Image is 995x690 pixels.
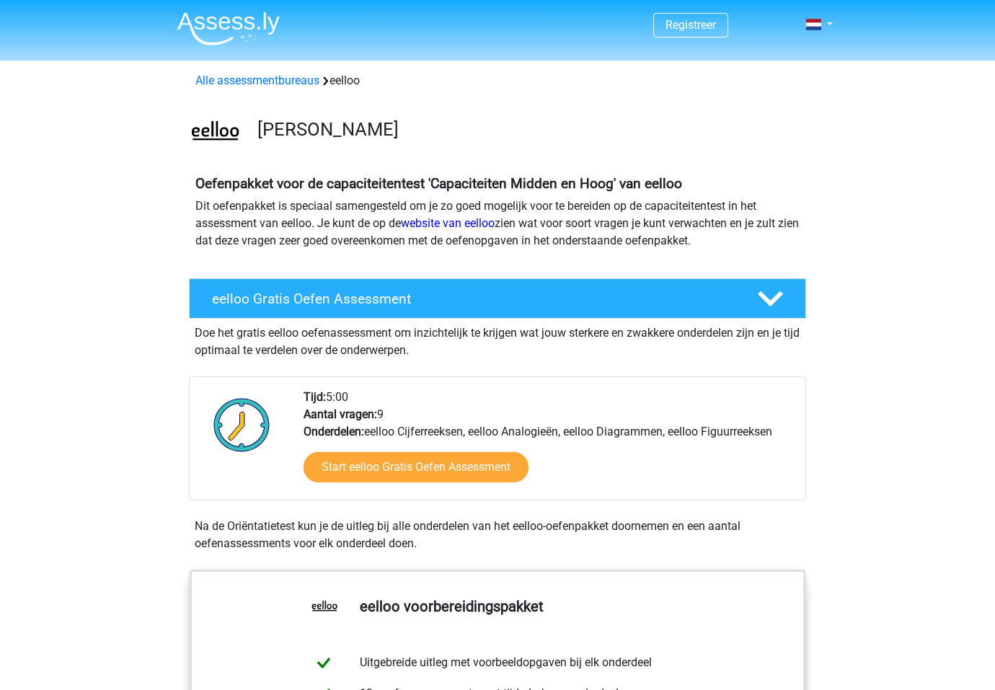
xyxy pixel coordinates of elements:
a: Alle assessmentbureaus [195,74,319,87]
b: Tijd: [304,390,326,404]
div: 5:00 9 eelloo Cijferreeksen, eelloo Analogieën, eelloo Diagrammen, eelloo Figuurreeksen [293,389,805,500]
div: eelloo [190,72,805,89]
img: Assessly [177,12,280,45]
b: Aantal vragen: [304,407,377,421]
p: Dit oefenpakket is speciaal samengesteld om je zo goed mogelijk voor te bereiden op de capaciteit... [195,198,800,249]
div: Na de Oriëntatietest kun je de uitleg bij alle onderdelen van het eelloo-oefenpakket doornemen en... [189,518,806,552]
h4: eelloo Gratis Oefen Assessment [212,291,734,307]
b: Onderdelen: [304,425,364,438]
a: Registreer [665,18,716,32]
img: eelloo.png [190,107,241,158]
a: eelloo Gratis Oefen Assessment [183,278,812,319]
img: Klok [205,389,278,461]
a: website van eelloo [401,216,495,230]
a: Start eelloo Gratis Oefen Assessment [304,452,529,482]
div: Doe het gratis eelloo oefenassessment om inzichtelijk te krijgen wat jouw sterkere en zwakkere on... [189,319,806,359]
b: Oefenpakket voor de capaciteitentest 'Capaciteiten Midden en Hoog' van eelloo [195,175,682,192]
h3: [PERSON_NAME] [257,118,795,141]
